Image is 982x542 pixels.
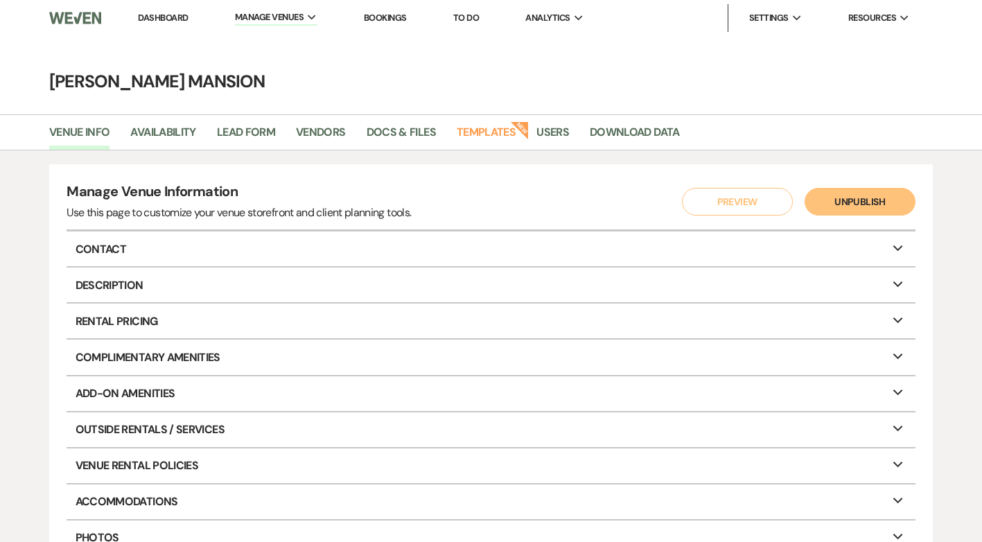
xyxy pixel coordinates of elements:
[67,376,915,411] p: Add-On Amenities
[67,412,915,447] p: Outside Rentals / Services
[67,304,915,338] p: Rental Pricing
[67,182,411,204] h4: Manage Venue Information
[749,11,789,25] span: Settings
[848,11,896,25] span: Resources
[217,123,275,150] a: Lead Form
[678,188,789,216] a: Preview
[367,123,436,150] a: Docs & Files
[235,10,304,24] span: Manage Venues
[511,120,530,139] strong: New
[805,188,915,216] button: Unpublish
[49,3,101,33] img: Weven Logo
[49,123,110,150] a: Venue Info
[130,123,195,150] a: Availability
[67,204,411,221] div: Use this page to customize your venue storefront and client planning tools.
[590,123,680,150] a: Download Data
[138,12,188,24] a: Dashboard
[67,340,915,374] p: Complimentary Amenities
[67,268,915,302] p: Description
[296,123,346,150] a: Vendors
[536,123,569,150] a: Users
[67,484,915,519] p: Accommodations
[525,11,570,25] span: Analytics
[457,123,516,150] a: Templates
[67,231,915,266] p: Contact
[67,448,915,483] p: Venue Rental Policies
[682,188,793,216] button: Preview
[453,12,479,24] a: To Do
[364,12,407,24] a: Bookings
